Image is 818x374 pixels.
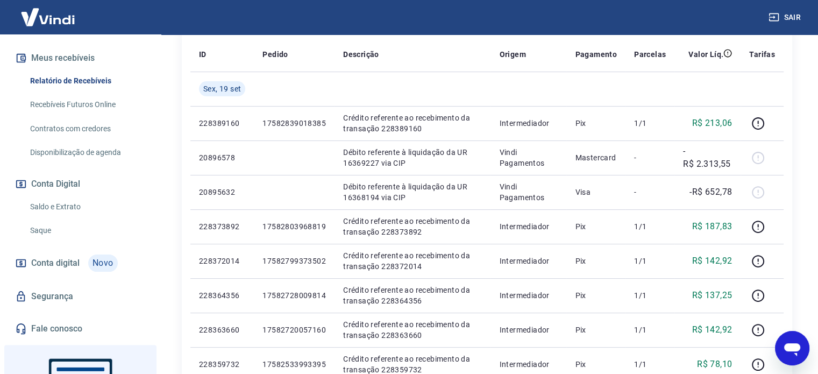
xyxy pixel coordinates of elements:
p: R$ 142,92 [692,255,732,267]
p: Débito referente à liquidação da UR 16368194 via CIP [343,181,482,203]
p: Mastercard [575,152,617,163]
span: Sex, 19 set [203,83,241,94]
a: Disponibilização de agenda [26,142,148,164]
span: Novo [88,255,118,272]
p: 20895632 [199,187,245,197]
p: Pix [575,324,617,335]
p: Intermediador [499,256,558,266]
p: Pedido [262,49,288,60]
p: Intermediador [499,221,558,232]
p: Parcelas [634,49,666,60]
p: 228372014 [199,256,245,266]
a: Saque [26,220,148,242]
a: Saldo e Extrato [26,196,148,218]
p: 228373892 [199,221,245,232]
p: Intermediador [499,118,558,129]
p: Crédito referente ao recebimento da transação 228363660 [343,319,482,341]
p: Vindi Pagamentos [499,181,558,203]
p: 20896578 [199,152,245,163]
p: 228389160 [199,118,245,129]
p: 17582803968819 [262,221,326,232]
p: 1/1 [634,324,666,335]
p: R$ 142,92 [692,323,732,336]
p: 17582533993395 [262,359,326,370]
p: 17582799373502 [262,256,326,266]
p: R$ 137,25 [692,289,732,302]
iframe: Botão para abrir a janela de mensagens, conversa em andamento [775,331,809,365]
p: 228363660 [199,324,245,335]
p: Pix [575,221,617,232]
p: Intermediador [499,290,558,301]
p: 1/1 [634,359,666,370]
p: Crédito referente ao recebimento da transação 228372014 [343,250,482,272]
p: Pix [575,118,617,129]
p: 1/1 [634,118,666,129]
p: Pix [575,256,617,266]
a: Contratos com credores [26,118,148,140]
p: Pagamento [575,49,617,60]
button: Meus recebíveis [13,46,148,70]
p: 1/1 [634,256,666,266]
a: Relatório de Recebíveis [26,70,148,92]
p: Vindi Pagamentos [499,147,558,168]
p: -R$ 652,78 [689,186,732,199]
button: Conta Digital [13,172,148,196]
p: 228359732 [199,359,245,370]
p: -R$ 2.313,55 [683,145,732,171]
button: Sair [766,8,805,27]
p: 228364356 [199,290,245,301]
a: Fale conosco [13,317,148,341]
p: 1/1 [634,221,666,232]
p: R$ 213,06 [692,117,732,130]
p: - [634,187,666,197]
a: Conta digitalNovo [13,250,148,276]
img: Vindi [13,1,83,33]
p: Pix [575,359,617,370]
p: Intermediador [499,324,558,335]
p: 17582839018385 [262,118,326,129]
p: Tarifas [749,49,775,60]
p: 17582720057160 [262,324,326,335]
a: Recebíveis Futuros Online [26,94,148,116]
p: R$ 187,83 [692,220,732,233]
p: Intermediador [499,359,558,370]
p: ID [199,49,207,60]
p: Crédito referente ao recebimento da transação 228373892 [343,216,482,237]
p: Crédito referente ao recebimento da transação 228389160 [343,112,482,134]
p: Descrição [343,49,379,60]
p: Origem [499,49,525,60]
p: - [634,152,666,163]
p: R$ 78,10 [697,358,732,371]
span: Conta digital [31,256,80,271]
a: Segurança [13,285,148,308]
p: Valor Líq. [688,49,723,60]
p: Débito referente à liquidação da UR 16369227 via CIP [343,147,482,168]
p: 1/1 [634,290,666,301]
p: 17582728009814 [262,290,326,301]
p: Crédito referente ao recebimento da transação 228364356 [343,285,482,306]
p: Visa [575,187,617,197]
p: Pix [575,290,617,301]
